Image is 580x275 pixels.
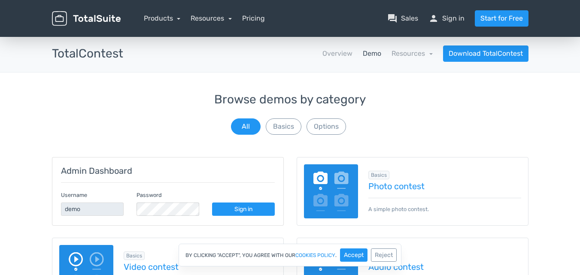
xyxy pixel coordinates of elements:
a: cookies policy [295,253,335,258]
a: Resources [191,14,232,22]
h3: Browse demos by category [52,93,528,106]
a: Demo [363,48,381,59]
a: Resources [392,49,433,57]
span: person [428,13,439,24]
span: question_answer [387,13,398,24]
button: Options [307,118,346,135]
p: A simple photo contest. [368,198,521,213]
span: Browse all in Basics [368,171,389,179]
a: Video contest [124,262,276,272]
a: Start for Free [475,10,528,27]
a: personSign in [428,13,465,24]
button: All [231,118,261,135]
a: Photo contest [368,181,521,191]
a: Overview [322,48,352,59]
a: Audio contest [368,262,521,272]
button: Reject [371,248,397,262]
div: By clicking "Accept", you agree with our . [179,244,401,266]
a: Sign in [212,202,275,216]
h3: TotalContest [52,47,123,60]
button: Accept [340,248,367,262]
a: Products [144,14,181,22]
a: Pricing [242,13,265,24]
img: TotalSuite for WordPress [52,11,121,26]
a: question_answerSales [387,13,418,24]
label: Password [137,191,162,199]
button: Basics [266,118,301,135]
a: Download TotalContest [443,45,528,62]
img: image-poll.png.webp [304,164,358,219]
label: Username [61,191,87,199]
h5: Admin Dashboard [61,166,275,175]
